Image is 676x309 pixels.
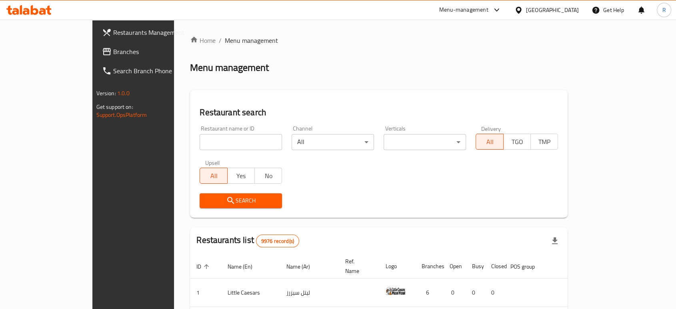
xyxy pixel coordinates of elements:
[443,279,466,307] td: 0
[200,168,227,184] button: All
[206,196,276,206] span: Search
[227,168,255,184] button: Yes
[228,262,263,271] span: Name (En)
[96,110,147,120] a: Support.OpsPlatform
[113,66,199,76] span: Search Branch Phone
[256,235,299,247] div: Total records count
[190,61,269,74] h2: Menu management
[485,279,504,307] td: 0
[530,134,558,150] button: TMP
[481,126,501,131] label: Delivery
[200,134,282,150] input: Search for restaurant name or ID..
[534,136,555,148] span: TMP
[256,237,299,245] span: 9976 record(s)
[280,279,339,307] td: ليتل سيزرز
[286,262,320,271] span: Name (Ar)
[219,36,222,45] li: /
[196,234,299,247] h2: Restaurants list
[415,279,443,307] td: 6
[466,279,485,307] td: 0
[113,28,199,37] span: Restaurants Management
[345,257,370,276] span: Ref. Name
[231,170,252,182] span: Yes
[254,168,282,184] button: No
[476,134,503,150] button: All
[205,160,220,165] label: Upsell
[292,134,374,150] div: All
[439,5,488,15] div: Menu-management
[510,262,545,271] span: POS group
[258,170,279,182] span: No
[96,88,116,98] span: Version:
[96,61,205,80] a: Search Branch Phone
[526,6,579,14] div: [GEOGRAPHIC_DATA]
[96,23,205,42] a: Restaurants Management
[196,262,212,271] span: ID
[415,254,443,279] th: Branches
[545,231,564,251] div: Export file
[503,134,531,150] button: TGO
[225,36,278,45] span: Menu management
[479,136,500,148] span: All
[379,254,415,279] th: Logo
[662,6,666,14] span: R
[443,254,466,279] th: Open
[190,36,568,45] nav: breadcrumb
[203,170,224,182] span: All
[485,254,504,279] th: Closed
[96,42,205,61] a: Branches
[384,134,466,150] div: ​
[507,136,528,148] span: TGO
[96,102,133,112] span: Get support on:
[221,279,280,307] td: Little Caesars
[466,254,485,279] th: Busy
[117,88,130,98] span: 1.0.0
[200,193,282,208] button: Search
[200,106,558,118] h2: Restaurant search
[190,279,221,307] td: 1
[386,281,406,301] img: Little Caesars
[113,47,199,56] span: Branches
